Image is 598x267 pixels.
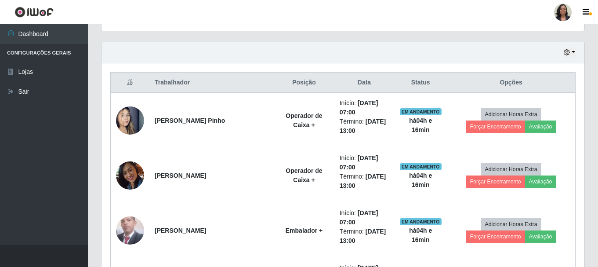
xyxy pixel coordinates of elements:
[155,117,225,124] strong: [PERSON_NAME] Pinho
[481,218,541,230] button: Adicionar Horas Extra
[409,227,432,243] strong: há 04 h e 16 min
[409,172,432,188] strong: há 04 h e 16 min
[340,154,378,171] time: [DATE] 07:00
[340,99,378,116] time: [DATE] 07:00
[334,73,395,93] th: Data
[155,172,206,179] strong: [PERSON_NAME]
[286,227,323,234] strong: Embalador +
[466,230,525,243] button: Forçar Encerramento
[400,163,442,170] span: EM ANDAMENTO
[525,121,556,133] button: Avaliação
[409,117,432,133] strong: há 04 h e 16 min
[340,209,378,226] time: [DATE] 07:00
[400,108,442,115] span: EM ANDAMENTO
[286,112,322,128] strong: Operador de Caixa +
[116,156,144,195] img: 1743337822537.jpeg
[286,167,322,183] strong: Operador de Caixa +
[116,215,144,246] img: 1740078176473.jpeg
[274,73,334,93] th: Posição
[525,176,556,188] button: Avaliação
[466,176,525,188] button: Forçar Encerramento
[466,121,525,133] button: Forçar Encerramento
[340,154,389,172] li: Início:
[340,99,389,117] li: Início:
[481,163,541,176] button: Adicionar Horas Extra
[14,7,54,18] img: CoreUI Logo
[155,227,206,234] strong: [PERSON_NAME]
[525,230,556,243] button: Avaliação
[447,73,575,93] th: Opções
[394,73,447,93] th: Status
[340,227,389,245] li: Término:
[116,95,144,146] img: 1742004720131.jpeg
[481,108,541,121] button: Adicionar Horas Extra
[340,208,389,227] li: Início:
[400,218,442,225] span: EM ANDAMENTO
[149,73,274,93] th: Trabalhador
[340,117,389,135] li: Término:
[340,172,389,190] li: Término:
